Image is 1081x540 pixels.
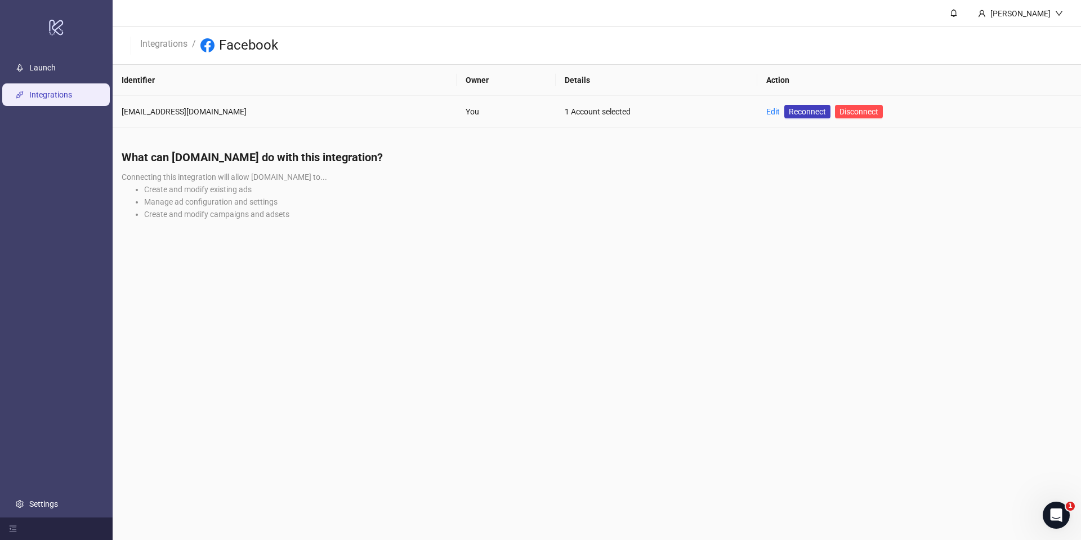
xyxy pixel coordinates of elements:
div: [EMAIL_ADDRESS][DOMAIN_NAME] [122,105,448,118]
span: user [978,10,986,17]
a: Integrations [29,90,72,99]
a: Settings [29,499,58,508]
li: / [192,37,196,55]
iframe: Intercom live chat [1043,502,1070,529]
span: menu-fold [9,525,17,533]
button: Disconnect [835,105,883,118]
th: Details [556,65,757,96]
th: Action [757,65,1081,96]
th: Identifier [113,65,457,96]
span: Connecting this integration will allow [DOMAIN_NAME] to... [122,172,327,182]
span: 1 [1066,502,1075,511]
li: Create and modify existing ads [144,183,1072,196]
a: Edit [766,107,780,116]
a: Reconnect [784,105,830,118]
div: You [466,105,547,118]
a: Integrations [138,37,190,49]
a: Launch [29,63,56,72]
span: Reconnect [789,105,826,118]
span: down [1055,10,1063,17]
span: Disconnect [839,107,878,116]
h3: Facebook [219,37,278,55]
div: 1 Account selected [565,105,748,118]
h4: What can [DOMAIN_NAME] do with this integration? [122,149,1072,165]
li: Create and modify campaigns and adsets [144,208,1072,220]
div: [PERSON_NAME] [986,7,1055,20]
li: Manage ad configuration and settings [144,196,1072,208]
th: Owner [457,65,556,96]
span: bell [950,9,958,17]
